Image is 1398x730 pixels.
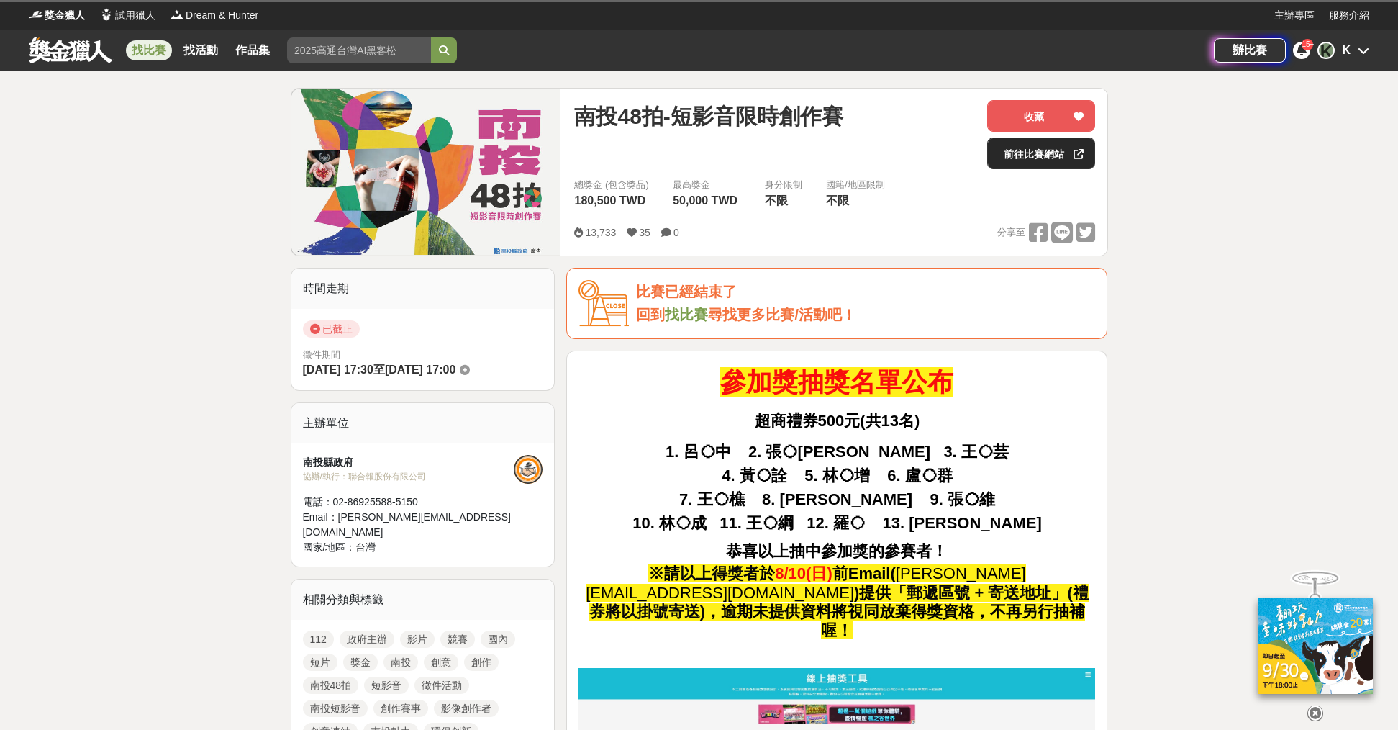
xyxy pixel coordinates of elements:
div: 身分限制 [765,178,802,192]
button: 收藏 [987,100,1095,132]
span: [DATE] 17:00 [385,364,455,376]
a: 南投48拍 [303,677,359,694]
a: 國內 [481,631,515,648]
span: 15+ [1302,40,1314,48]
input: 2025高通台灣AI黑客松 [287,37,431,63]
a: Logo獎金獵人 [29,8,85,23]
span: 試用獵人 [115,8,155,23]
span: 不限 [765,194,788,207]
span: [PERSON_NAME][EMAIL_ADDRESS][DOMAIN_NAME] [586,564,1026,601]
img: Logo [99,7,114,22]
strong: 10. 林◯成 11. 王◯綱 12. 羅◯ 13. [PERSON_NAME] [632,514,1041,532]
strong: 參加獎抽獎名單公布 [720,367,953,397]
a: LogoDream & Hunter [170,8,258,23]
img: Cover Image [291,89,560,255]
a: 短影音 [364,677,409,694]
div: 相關分類與標籤 [291,580,555,620]
div: 比賽已經結束了 [636,280,1095,304]
span: 台灣 [355,541,376,553]
span: 35 [639,227,650,238]
strong: 恭喜以上抽中參加獎的參賽者！ [726,542,948,560]
strong: ，逾期未提供資料將視同放棄得獎資格，不再另行抽補喔！ [705,603,1085,639]
a: 作品集 [230,40,276,60]
strong: 前Email( [832,564,896,582]
a: 影像創作者 [434,700,499,717]
a: 前往比賽網站 [987,138,1095,169]
strong: 8/10(日) [775,564,832,582]
strong: )提供「 [854,584,907,602]
a: 服務介紹 [1329,8,1369,23]
span: 南投48拍-短影音限時創作賽 [574,100,843,132]
div: 國籍/地區限制 [826,178,885,192]
strong: ※請 [648,564,680,582]
span: 總獎金 (包含獎品) [574,178,649,192]
span: 徵件期間 [303,349,340,360]
strong: 1. 呂◯中 2. 張◯[PERSON_NAME] 3. 王◯芸 [666,443,1009,461]
a: 影片 [400,631,435,648]
span: 分享至 [997,222,1025,243]
a: 找比賽 [665,307,708,323]
span: 至 [373,364,385,376]
a: 創意 [424,654,458,671]
strong: 7. 王◯樵 8. [PERSON_NAME] 9. 張◯維 [679,490,995,508]
span: 已截止 [303,320,360,338]
a: Logo試用獵人 [99,8,155,23]
a: 主辦專區 [1274,8,1315,23]
span: 13,733 [585,227,616,238]
a: 競賽 [440,631,475,648]
span: 50,000 TWD [673,194,737,207]
a: 政府主辦 [340,631,394,648]
span: 0 [673,227,679,238]
a: 找比賽 [126,40,172,60]
a: 找活動 [178,40,224,60]
img: Logo [170,7,184,22]
div: Email： [PERSON_NAME][EMAIL_ADDRESS][DOMAIN_NAME] [303,510,514,540]
span: Dream & Hunter [186,8,258,23]
a: 徵件活動 [414,677,469,694]
strong: 超商禮券500元(共13名) [755,412,920,430]
strong: 郵遞區號 + 寄送地址」(禮券將以掛號寄送) [589,584,1089,621]
strong: 4. 黃◯詮 5. 林◯增 6. 盧◯群 [722,467,952,485]
a: 南投短影音 [303,700,368,717]
span: [DATE] 17:30 [303,364,373,376]
span: 回到 [636,307,665,323]
a: 辦比賽 [1214,38,1286,63]
div: 主辦單位 [291,403,555,443]
span: 最高獎金 [673,178,741,192]
strong: 於 [759,564,775,582]
div: 時間走期 [291,269,555,309]
span: 獎金獵人 [45,8,85,23]
span: 國家/地區： [303,541,356,553]
div: 電話： 02-86925588-5150 [303,495,514,510]
a: 創作賽事 [373,700,428,717]
img: Logo [29,7,43,22]
strong: 以上得獎者 [680,564,759,582]
a: 南投 [383,654,418,671]
div: K [1317,42,1335,59]
img: Icon [578,280,629,327]
div: 協辦/執行： 聯合報股份有限公司 [303,470,514,483]
a: 獎金 [343,654,378,671]
div: 南投縣政府 [303,455,514,470]
span: 尋找更多比賽/活動吧！ [708,307,856,323]
div: K [1342,42,1351,59]
span: 不限 [826,194,849,207]
a: 短片 [303,654,337,671]
img: ff197300-f8ee-455f-a0ae-06a3645bc375.jpg [1258,598,1373,694]
a: 112 [303,631,334,648]
a: 創作 [464,654,499,671]
span: 180,500 TWD [574,194,645,207]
